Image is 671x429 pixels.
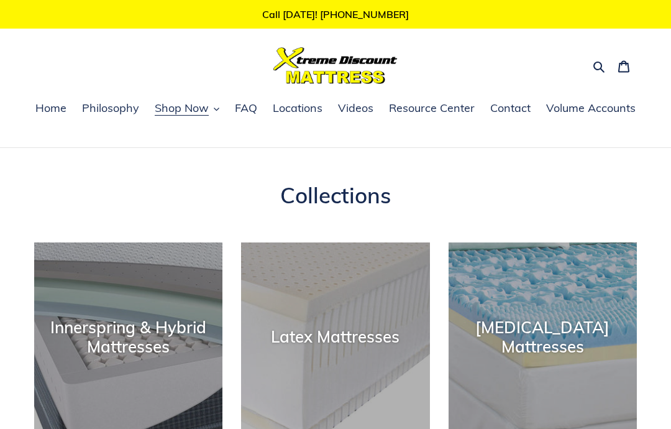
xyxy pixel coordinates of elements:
a: Resource Center [383,99,481,118]
span: Home [35,101,66,116]
span: Shop Now [155,101,209,116]
a: Locations [267,99,329,118]
span: FAQ [235,101,257,116]
a: Volume Accounts [540,99,642,118]
span: Locations [273,101,322,116]
span: Videos [338,101,373,116]
h1: Collections [34,182,637,208]
span: Contact [490,101,531,116]
a: Philosophy [76,99,145,118]
div: Latex Mattresses [241,328,429,347]
button: Shop Now [148,99,226,118]
div: [MEDICAL_DATA] Mattresses [449,318,637,356]
span: Volume Accounts [546,101,636,116]
a: Videos [332,99,380,118]
a: Contact [484,99,537,118]
a: FAQ [229,99,263,118]
div: Innerspring & Hybrid Mattresses [34,318,222,356]
span: Philosophy [82,101,139,116]
a: Home [29,99,73,118]
img: Xtreme Discount Mattress [273,47,398,84]
span: Resource Center [389,101,475,116]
